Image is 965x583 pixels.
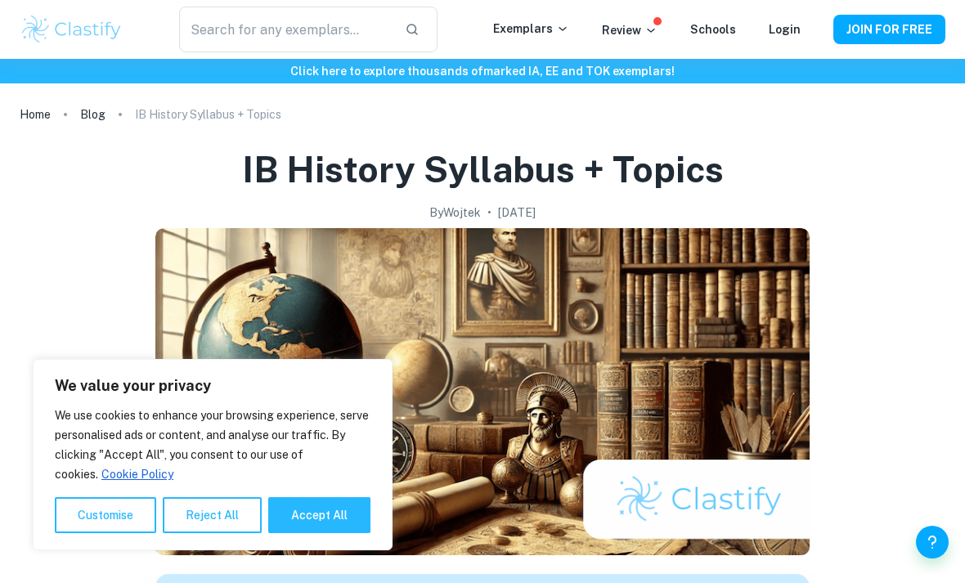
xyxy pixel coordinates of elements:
a: Home [20,103,51,126]
div: We value your privacy [33,359,393,550]
button: Accept All [268,497,370,533]
p: Exemplars [493,20,569,38]
a: Cookie Policy [101,467,174,482]
p: • [487,204,491,222]
p: IB History Syllabus + Topics [135,105,281,123]
input: Search for any exemplars... [179,7,392,52]
p: We use cookies to enhance your browsing experience, serve personalised ads or content, and analys... [55,406,370,484]
p: We value your privacy [55,376,370,396]
button: Help and Feedback [916,526,949,558]
button: Customise [55,497,156,533]
p: Review [602,21,658,39]
a: Login [769,23,801,36]
button: JOIN FOR FREE [833,15,945,44]
h1: IB History Syllabus + Topics [242,146,724,194]
a: Blog [80,103,105,126]
img: IB History Syllabus + Topics cover image [155,228,810,555]
h6: Click here to explore thousands of marked IA, EE and TOK exemplars ! [3,62,962,80]
button: Reject All [163,497,262,533]
a: Schools [690,23,736,36]
img: Clastify logo [20,13,123,46]
h2: By Wojtek [429,204,481,222]
h2: [DATE] [498,204,536,222]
